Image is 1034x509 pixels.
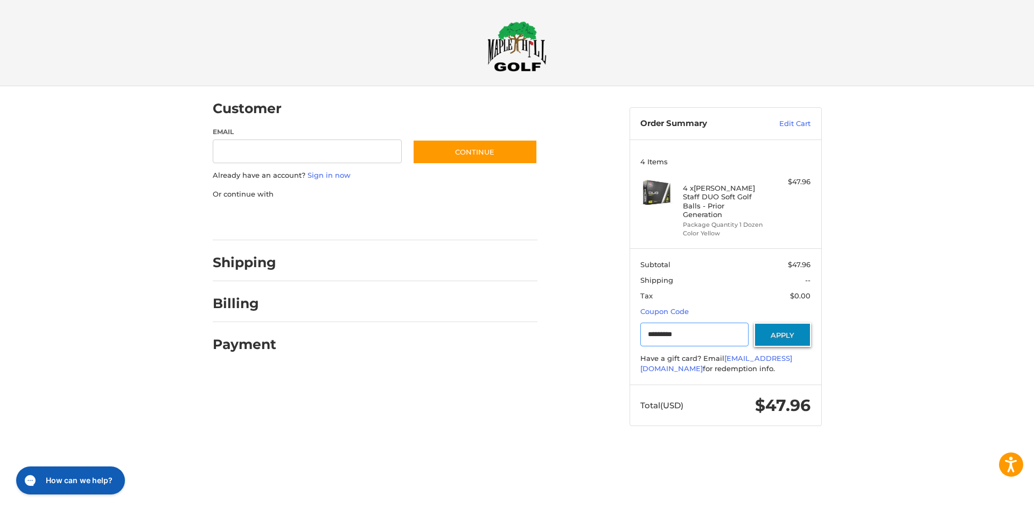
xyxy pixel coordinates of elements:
iframe: Google Customer Reviews [945,480,1034,509]
label: Email [213,127,402,137]
span: Tax [640,291,653,300]
h3: 4 Items [640,157,811,166]
iframe: PayPal-venmo [392,210,472,229]
li: Package Quantity 1 Dozen [683,220,765,229]
span: Shipping [640,276,673,284]
div: $47.96 [768,177,811,187]
span: $0.00 [790,291,811,300]
button: Apply [754,323,811,347]
div: Have a gift card? Email for redemption info. [640,353,811,374]
span: Total (USD) [640,400,683,410]
li: Color Yellow [683,229,765,238]
p: Already have an account? [213,170,537,181]
iframe: Gorgias live chat messenger [11,463,128,498]
h2: Billing [213,295,276,312]
iframe: PayPal-paylater [301,210,381,229]
h2: Customer [213,100,282,117]
input: Gift Certificate or Coupon Code [640,323,749,347]
span: $47.96 [755,395,811,415]
h2: Shipping [213,254,276,271]
a: Edit Cart [756,118,811,129]
img: Maple Hill Golf [487,21,547,72]
h4: 4 x [PERSON_NAME] Staff DUO Soft Golf Balls - Prior Generation [683,184,765,219]
button: Continue [413,140,537,164]
a: Coupon Code [640,307,689,316]
span: $47.96 [788,260,811,269]
a: Sign in now [308,171,351,179]
span: -- [805,276,811,284]
p: Or continue with [213,189,537,200]
iframe: PayPal-paypal [209,210,290,229]
span: Subtotal [640,260,670,269]
h3: Order Summary [640,118,756,129]
h2: Payment [213,336,276,353]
